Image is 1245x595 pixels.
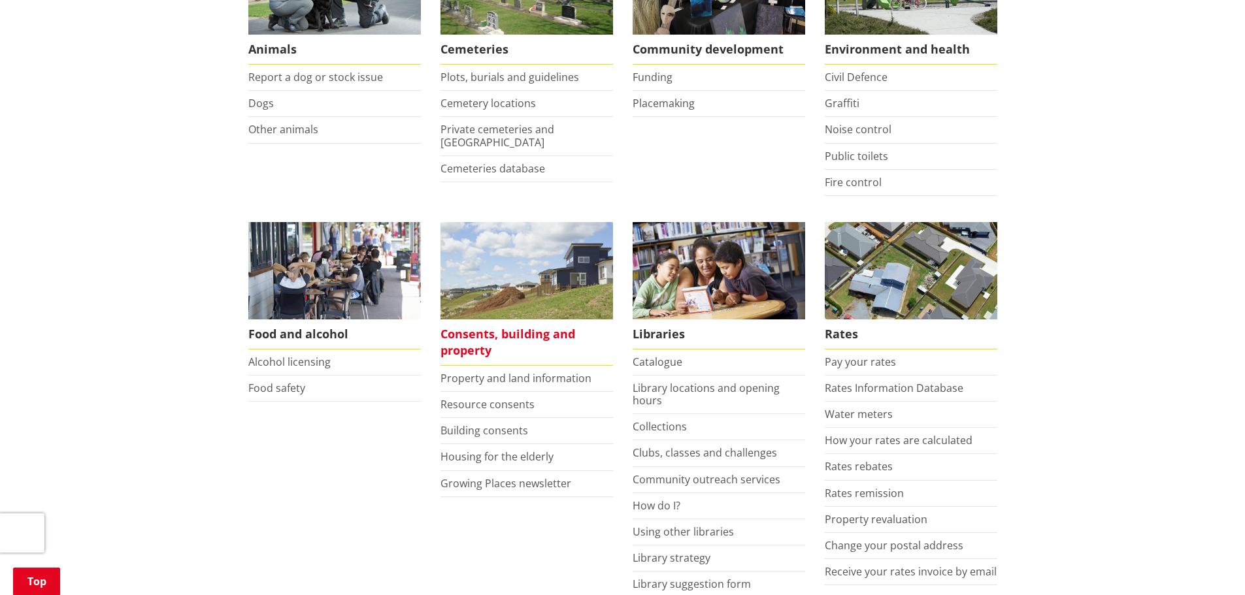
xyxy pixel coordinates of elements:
a: Library locations and opening hours [633,381,780,408]
a: Library strategy [633,551,710,565]
a: Public toilets [825,149,888,163]
a: Rates Information Database [825,381,963,395]
span: Community development [633,35,805,65]
a: New Pokeno housing development Consents, building and property [440,222,613,366]
a: Fire control [825,175,882,189]
a: Housing for the elderly [440,449,554,464]
a: Pay your rates online Rates [825,222,997,349]
a: Civil Defence [825,70,888,84]
a: Dogs [248,96,274,110]
a: Private cemeteries and [GEOGRAPHIC_DATA] [440,122,554,149]
img: Rates-thumbnail [825,222,997,319]
a: Food and Alcohol in the Waikato Food and alcohol [248,222,421,349]
img: Food and Alcohol in the Waikato [248,222,421,319]
a: Property and land information [440,371,591,385]
a: Placemaking [633,96,695,110]
span: Animals [248,35,421,65]
a: Rates remission [825,486,904,500]
a: Food safety [248,381,305,395]
a: Top [13,568,60,595]
a: Receive your rates invoice by email [825,564,997,579]
a: Noise control [825,122,891,137]
a: How your rates are calculated [825,433,972,447]
a: Funding [633,70,672,84]
a: Graffiti [825,96,859,110]
a: Plots, burials and guidelines [440,70,579,84]
span: Cemeteries [440,35,613,65]
a: Clubs, classes and challenges [633,445,777,460]
a: Growing Places newsletter [440,476,571,490]
a: How do I? [633,498,680,513]
a: Water meters [825,407,893,421]
a: Library membership is free to everyone who lives in the Waikato district. Libraries [633,222,805,349]
a: Cemeteries database [440,161,545,176]
a: Change your postal address [825,538,963,553]
img: Waikato District Council libraries [633,222,805,319]
span: Food and alcohol [248,319,421,349]
a: Building consents [440,423,528,438]
span: Rates [825,319,997,349]
span: Consents, building and property [440,319,613,366]
a: Other animals [248,122,318,137]
a: Catalogue [633,355,682,369]
iframe: Messenger Launcher [1185,540,1232,587]
a: Cemetery locations [440,96,536,110]
img: Land and property thumbnail [440,222,613,319]
a: Rates rebates [825,459,893,474]
a: Using other libraries [633,524,734,539]
a: Collections [633,419,687,434]
a: Report a dog or stock issue [248,70,383,84]
a: Pay your rates [825,355,896,369]
a: Community outreach services [633,472,780,487]
span: Environment and health [825,35,997,65]
a: Alcohol licensing [248,355,331,369]
a: Property revaluation [825,512,927,526]
a: Library suggestion form [633,577,751,591]
a: Resource consents [440,397,535,411]
span: Libraries [633,319,805,349]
